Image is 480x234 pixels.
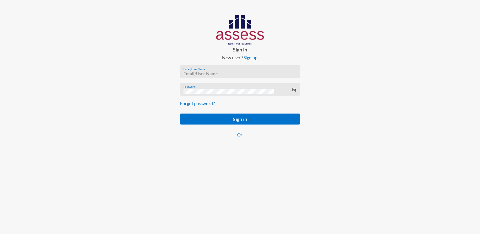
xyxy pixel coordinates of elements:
[175,55,305,60] p: New user ?
[180,101,215,106] a: Forgot password?
[216,15,264,45] img: AssessLogoo.svg
[175,46,305,52] p: Sign in
[183,71,297,76] input: Email/User Name
[180,114,300,125] button: Sign in
[180,132,300,137] p: Or
[243,55,258,60] a: Sign up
